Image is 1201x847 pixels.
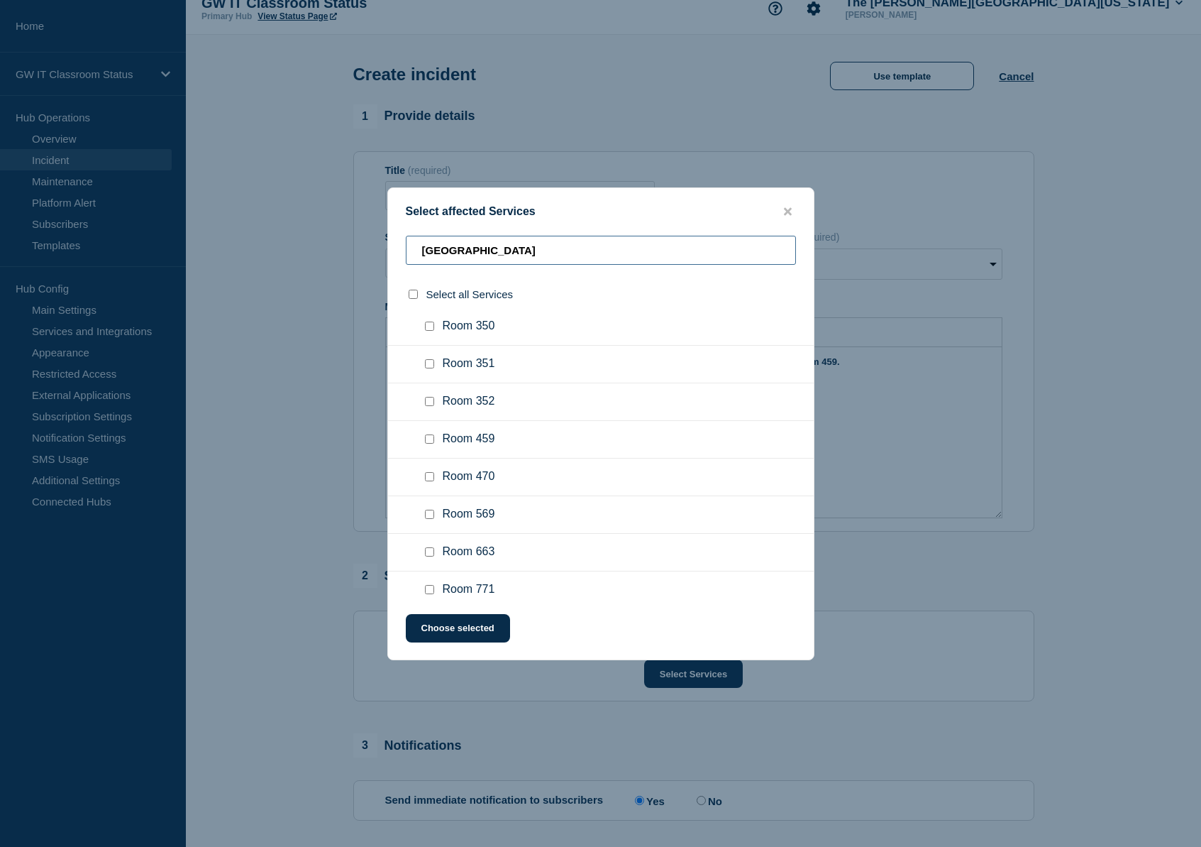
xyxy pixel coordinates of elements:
[406,236,796,265] input: Search
[425,359,434,368] input: Room 351 checkbox
[425,397,434,406] input: Room 352 checkbox
[425,585,434,594] input: Room 771 checkbox
[443,319,495,334] span: Room 350
[425,547,434,557] input: Room 663 checkbox
[443,432,495,447] span: Room 459
[780,205,796,219] button: close button
[443,357,495,371] span: Room 351
[409,290,418,299] input: select all checkbox
[425,510,434,519] input: Room 569 checkbox
[443,508,495,522] span: Room 569
[443,545,495,559] span: Room 663
[425,472,434,481] input: Room 470 checkbox
[426,288,514,300] span: Select all Services
[443,470,495,484] span: Room 470
[406,614,510,643] button: Choose selected
[425,435,434,444] input: Room 459 checkbox
[443,583,495,597] span: Room 771
[425,322,434,331] input: Room 350 checkbox
[443,395,495,409] span: Room 352
[388,205,814,219] div: Select affected Services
